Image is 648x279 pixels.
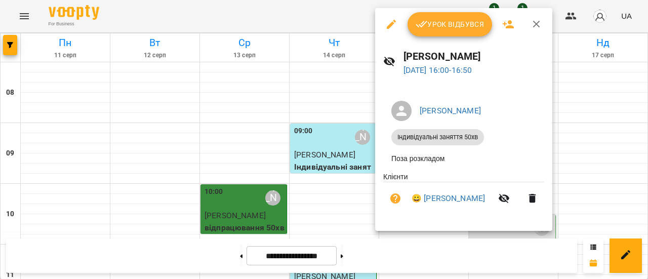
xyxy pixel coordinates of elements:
[416,18,484,30] span: Урок відбувся
[383,186,408,211] button: Візит ще не сплачено. Додати оплату?
[383,172,544,219] ul: Клієнти
[408,12,493,36] button: Урок відбувся
[403,49,545,64] h6: [PERSON_NAME]
[391,133,484,142] span: Індивідуальні заняття 50хв
[412,192,485,205] a: 😀 [PERSON_NAME]
[420,106,481,115] a: [PERSON_NAME]
[403,65,472,75] a: [DATE] 16:00-16:50
[383,149,544,168] li: Поза розкладом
